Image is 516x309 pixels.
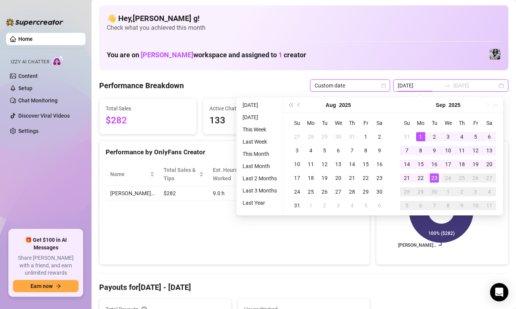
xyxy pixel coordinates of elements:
td: 2025-08-17 [290,171,304,185]
a: Home [18,36,33,42]
li: This Week [240,125,280,134]
a: Chat Monitoring [18,97,58,104]
td: 2025-08-09 [373,144,386,157]
td: 2025-08-22 [359,171,373,185]
div: 29 [320,132,329,141]
td: 2025-08-29 [359,185,373,199]
td: 2025-08-26 [318,185,331,199]
div: 27 [293,132,302,141]
img: AI Chatter [52,55,64,66]
td: 2025-10-09 [455,199,469,212]
td: 2025-08-04 [304,144,318,157]
td: 2025-10-03 [469,185,482,199]
div: 9 [457,201,466,210]
th: Tu [428,116,441,130]
td: 2025-09-09 [428,144,441,157]
td: 2025-08-02 [373,130,386,144]
td: 2025-10-06 [414,199,428,212]
div: 2 [375,132,384,141]
td: 2025-08-21 [345,171,359,185]
a: Discover Viral Videos [18,113,70,119]
img: logo-BBDzfeDw.svg [6,18,63,26]
div: 11 [485,201,494,210]
td: 2025-09-01 [414,130,428,144]
div: 30 [430,187,439,196]
span: Total Sales & Tips [164,166,198,183]
td: 2025-08-14 [345,157,359,171]
td: 2025-09-11 [455,144,469,157]
div: 12 [320,160,329,169]
span: Name [110,170,148,178]
td: 2025-09-02 [428,130,441,144]
span: 🎁 Get $100 in AI Messages [13,236,79,251]
div: 24 [293,187,302,196]
button: Choose a month [326,97,336,113]
div: 3 [293,146,302,155]
button: Choose a month [436,97,446,113]
div: 6 [485,132,494,141]
div: 16 [375,160,384,169]
div: 4 [457,132,466,141]
span: [PERSON_NAME] [141,51,193,59]
li: [DATE] [240,100,280,110]
div: 28 [402,187,412,196]
span: swap-right [444,83,450,89]
div: 15 [416,160,425,169]
th: Tu [318,116,331,130]
div: 5 [361,201,370,210]
td: 2025-09-25 [455,171,469,185]
div: 1 [416,132,425,141]
div: 28 [347,187,357,196]
div: 23 [375,173,384,183]
td: 2025-07-27 [290,130,304,144]
div: 24 [444,173,453,183]
td: 2025-07-29 [318,130,331,144]
td: 2025-08-01 [359,130,373,144]
div: 17 [444,160,453,169]
td: 2025-09-03 [331,199,345,212]
input: End date [453,81,497,90]
td: 2025-09-05 [359,199,373,212]
div: 31 [402,132,412,141]
div: 9 [375,146,384,155]
div: 29 [416,187,425,196]
th: Th [345,116,359,130]
div: 3 [444,132,453,141]
button: Choose a year [448,97,460,113]
div: 21 [402,173,412,183]
div: 22 [416,173,425,183]
div: 10 [444,146,453,155]
span: 133 [209,113,294,128]
h4: Performance Breakdown [99,80,184,91]
div: 5 [471,132,480,141]
div: 15 [361,160,370,169]
td: 2025-09-07 [400,144,414,157]
td: 2025-08-06 [331,144,345,157]
div: 18 [306,173,315,183]
th: Sa [482,116,496,130]
td: 2025-09-05 [469,130,482,144]
td: 2025-09-27 [482,171,496,185]
li: Last Month [240,162,280,171]
td: 2025-09-24 [441,171,455,185]
div: Open Intercom Messenger [490,283,508,301]
td: [PERSON_NAME]… [106,186,159,201]
a: Content [18,73,38,79]
div: 23 [430,173,439,183]
div: 7 [402,146,412,155]
div: 29 [361,187,370,196]
img: Sadie [490,49,500,60]
text: [PERSON_NAME]… [398,243,436,248]
td: 2025-08-15 [359,157,373,171]
td: 2025-08-20 [331,171,345,185]
td: 2025-09-14 [400,157,414,171]
td: 2025-08-31 [290,199,304,212]
td: 2025-10-07 [428,199,441,212]
div: 26 [320,187,329,196]
th: Su [400,116,414,130]
td: 2025-09-29 [414,185,428,199]
div: 2 [430,132,439,141]
div: 26 [471,173,480,183]
td: 2025-10-02 [455,185,469,199]
div: 19 [471,160,480,169]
